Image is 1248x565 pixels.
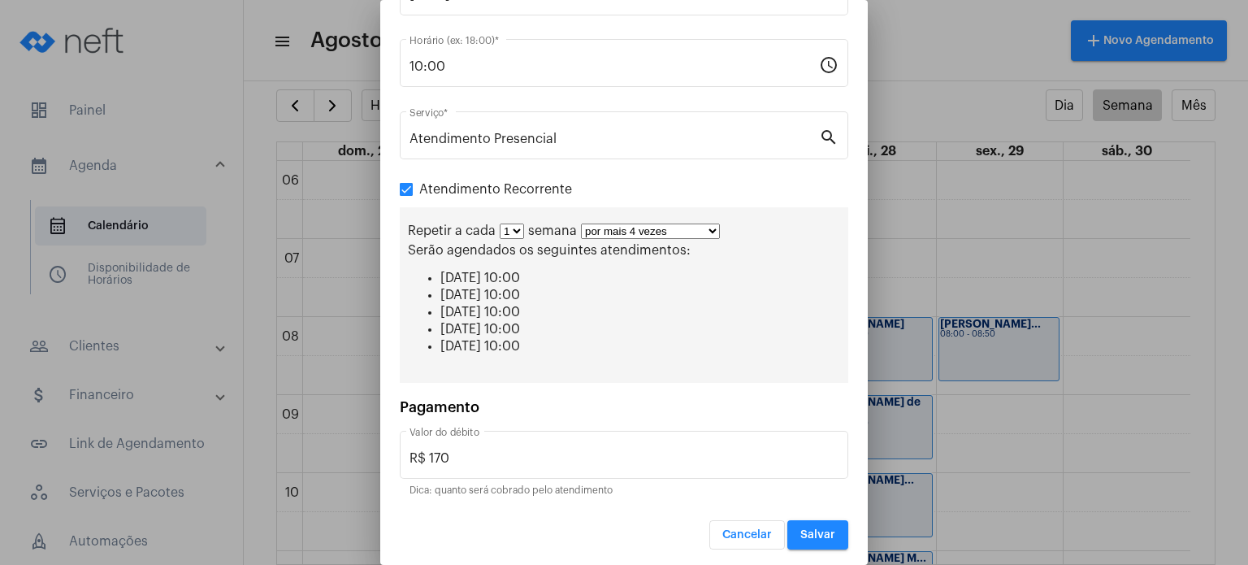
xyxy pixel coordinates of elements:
span: Cancelar [722,529,772,541]
input: Horário [409,59,819,74]
mat-icon: schedule [819,54,838,74]
span: [DATE] 10:00 [440,289,520,302]
span: [DATE] 10:00 [440,323,520,336]
input: Valor [409,451,838,466]
span: Pagamento [400,400,479,415]
span: [DATE] 10:00 [440,272,520,285]
span: Repetir a cada [408,224,496,237]
span: Serão agendados os seguintes atendimentos: [408,244,691,257]
mat-hint: Dica: quanto será cobrado pelo atendimento [409,485,613,497]
span: Salvar [800,529,835,541]
span: [DATE] 10:00 [440,306,520,319]
button: Cancelar [709,520,785,550]
mat-icon: search [819,127,838,146]
span: Atendimento Recorrente [419,180,572,199]
span: semana [528,224,577,237]
input: Pesquisar serviço [409,132,819,146]
span: [DATE] 10:00 [440,340,520,353]
button: Salvar [787,520,848,550]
